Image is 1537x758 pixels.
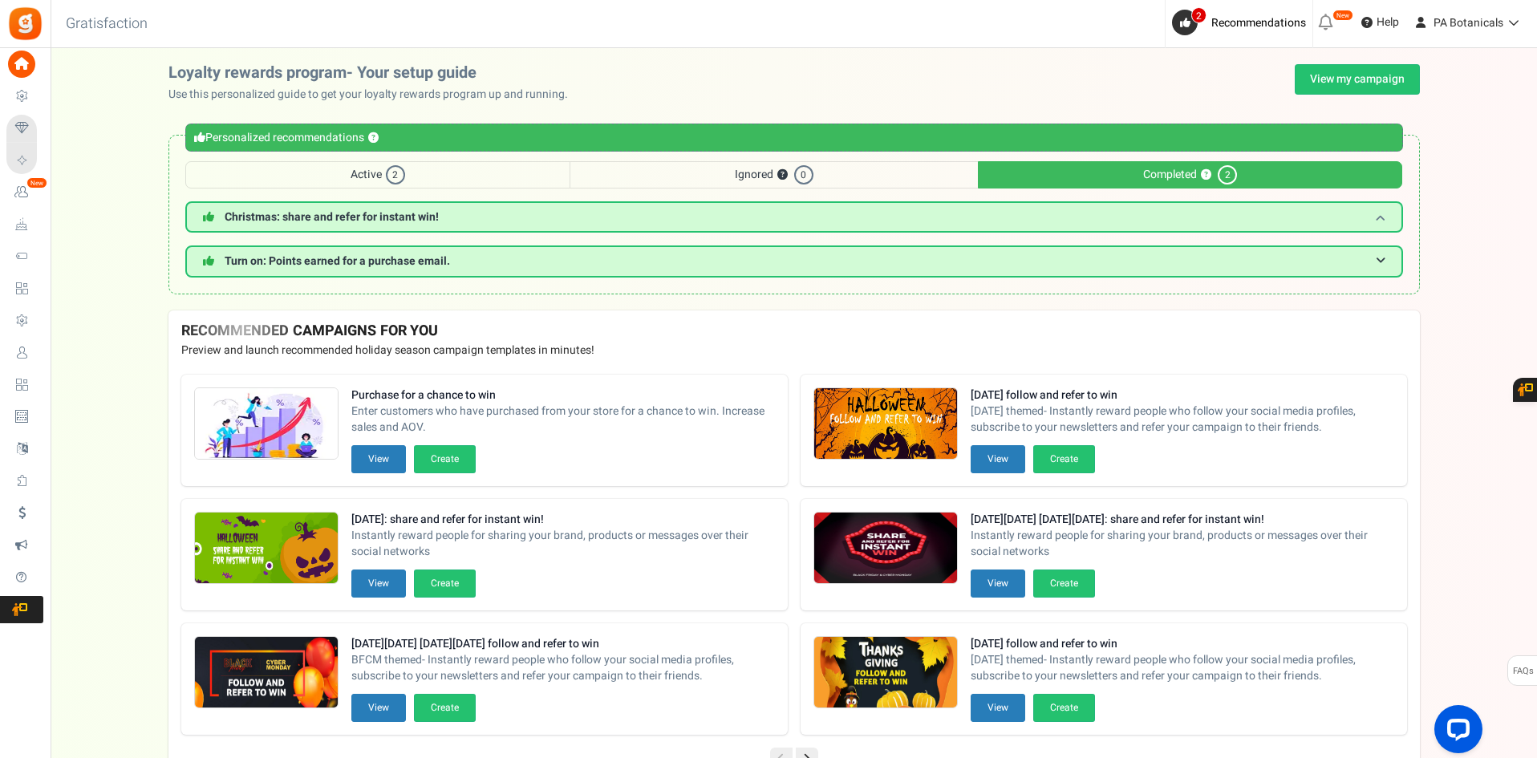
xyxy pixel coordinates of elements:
strong: [DATE][DATE] [DATE][DATE] follow and refer to win [351,636,775,652]
a: Help [1355,10,1405,35]
span: Recommendations [1211,14,1306,31]
span: [DATE] themed- Instantly reward people who follow your social media profiles, subscribe to your n... [971,652,1394,684]
a: New [6,179,43,206]
span: 2 [386,165,405,184]
strong: [DATE] follow and refer to win [971,387,1394,403]
p: Use this personalized guide to get your loyalty rewards program up and running. [168,87,581,103]
button: Create [414,570,476,598]
span: 2 [1218,165,1237,184]
span: Active [185,161,570,188]
button: View [351,570,406,598]
img: Recommended Campaigns [814,513,957,585]
img: Recommended Campaigns [195,513,338,585]
img: Recommended Campaigns [814,637,957,709]
a: 2 Recommendations [1172,10,1312,35]
button: Create [1033,570,1095,598]
strong: Purchase for a chance to win [351,387,775,403]
span: Turn on: Points earned for a purchase email. [225,253,450,270]
button: Create [1033,445,1095,473]
span: Help [1373,14,1399,30]
span: PA Botanicals [1434,14,1503,31]
div: Personalized recommendations [185,124,1403,152]
img: Recommended Campaigns [814,388,957,460]
button: ? [1201,170,1211,180]
button: View [351,694,406,722]
span: Christmas: share and refer for instant win! [225,209,439,225]
a: View my campaign [1295,64,1420,95]
button: View [971,570,1025,598]
span: Instantly reward people for sharing your brand, products or messages over their social networks [971,528,1394,560]
em: New [1332,10,1353,21]
button: View [351,445,406,473]
button: Create [414,694,476,722]
button: Create [1033,694,1095,722]
span: FAQs [1512,656,1534,687]
img: Gratisfaction [7,6,43,42]
img: Recommended Campaigns [195,637,338,709]
span: [DATE] themed- Instantly reward people who follow your social media profiles, subscribe to your n... [971,403,1394,436]
button: ? [777,170,788,180]
p: Preview and launch recommended holiday season campaign templates in minutes! [181,343,1407,359]
button: Create [414,445,476,473]
span: Completed [978,161,1402,188]
span: 2 [1191,7,1206,23]
h2: Loyalty rewards program- Your setup guide [168,64,581,82]
strong: [DATE] follow and refer to win [971,636,1394,652]
span: BFCM themed- Instantly reward people who follow your social media profiles, subscribe to your new... [351,652,775,684]
span: Enter customers who have purchased from your store for a chance to win. Increase sales and AOV. [351,403,775,436]
h4: RECOMMENDED CAMPAIGNS FOR YOU [181,323,1407,339]
img: Recommended Campaigns [195,388,338,460]
button: ? [368,133,379,144]
span: Ignored [570,161,978,188]
button: View [971,694,1025,722]
span: 0 [794,165,813,184]
strong: [DATE][DATE] [DATE][DATE]: share and refer for instant win! [971,512,1394,528]
button: View [971,445,1025,473]
em: New [26,177,47,188]
strong: [DATE]: share and refer for instant win! [351,512,775,528]
span: Instantly reward people for sharing your brand, products or messages over their social networks [351,528,775,560]
h3: Gratisfaction [48,8,165,40]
